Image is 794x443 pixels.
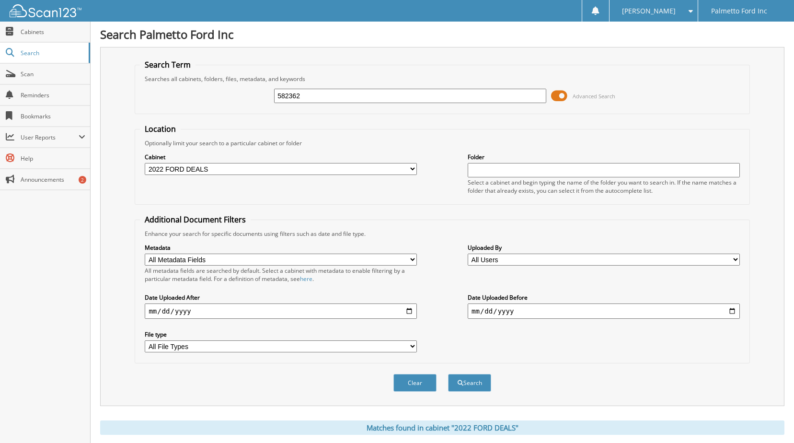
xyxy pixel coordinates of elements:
[622,8,676,14] span: [PERSON_NAME]
[21,133,79,141] span: User Reports
[573,93,615,100] span: Advanced Search
[21,112,85,120] span: Bookmarks
[145,330,417,338] label: File type
[21,91,85,99] span: Reminders
[145,303,417,319] input: start
[145,267,417,283] div: All metadata fields are searched by default. Select a cabinet with metadata to enable filtering b...
[140,139,744,147] div: Optionally limit your search to a particular cabinet or folder
[21,28,85,36] span: Cabinets
[393,374,437,392] button: Clear
[140,124,181,134] legend: Location
[79,176,86,184] div: 2
[100,420,784,435] div: Matches found in cabinet "2022 FORD DEALS"
[100,26,784,42] h1: Search Palmetto Ford Inc
[468,293,740,302] label: Date Uploaded Before
[145,153,417,161] label: Cabinet
[140,75,744,83] div: Searches all cabinets, folders, files, metadata, and keywords
[140,59,196,70] legend: Search Term
[468,153,740,161] label: Folder
[145,293,417,302] label: Date Uploaded After
[140,230,744,238] div: Enhance your search for specific documents using filters such as date and file type.
[21,175,85,184] span: Announcements
[21,70,85,78] span: Scan
[21,49,84,57] span: Search
[468,303,740,319] input: end
[300,275,312,283] a: here
[468,244,740,252] label: Uploaded By
[10,4,81,17] img: scan123-logo-white.svg
[21,154,85,163] span: Help
[448,374,491,392] button: Search
[140,214,251,225] legend: Additional Document Filters
[711,8,767,14] span: Palmetto Ford Inc
[468,178,740,195] div: Select a cabinet and begin typing the name of the folder you want to search in. If the name match...
[145,244,417,252] label: Metadata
